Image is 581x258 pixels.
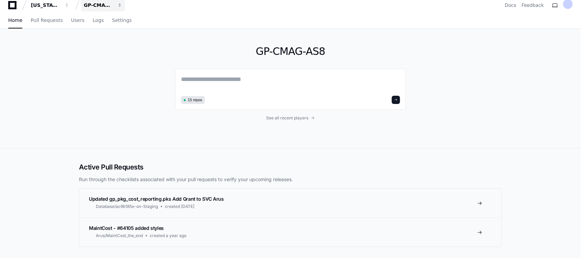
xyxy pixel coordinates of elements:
[175,115,406,121] a: See all recent players
[96,233,143,238] span: Arus/MaintCost_the_end
[150,233,186,238] span: created a year ago
[188,97,202,103] span: 15 repos
[175,45,406,58] h1: GP-CMAG-AS8
[89,225,164,231] span: MaintCost - #64105 added styles
[93,13,104,28] a: Logs
[522,2,544,9] button: Feedback
[31,2,60,9] div: [US_STATE] Pacific
[112,18,132,22] span: Settings
[266,115,309,121] span: See all recent players
[79,218,502,247] a: MaintCost - #64105 added stylesArus/MaintCost_the_endcreated a year ago
[8,18,22,22] span: Home
[165,204,194,209] span: created [DATE]
[79,162,502,172] h2: Active Pull Requests
[31,13,62,28] a: Pull Requests
[112,13,132,28] a: Settings
[505,2,516,9] a: Docs
[93,18,104,22] span: Logs
[84,2,113,9] div: GP-CMAG-AS8
[71,13,84,28] a: Users
[79,176,502,183] p: Run through the checklists associated with your pull requests to verify your upcoming releases.
[79,189,502,218] a: Updated gp_pkg_cost_reporting.pks Add Grant to SVC ArusDatabase/ac9b185e-on-Stagingcreated [DATE]
[89,196,224,202] span: Updated gp_pkg_cost_reporting.pks Add Grant to SVC Arus
[71,18,84,22] span: Users
[8,13,22,28] a: Home
[96,204,158,209] span: Database/ac9b185e-on-Staging
[31,18,62,22] span: Pull Requests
